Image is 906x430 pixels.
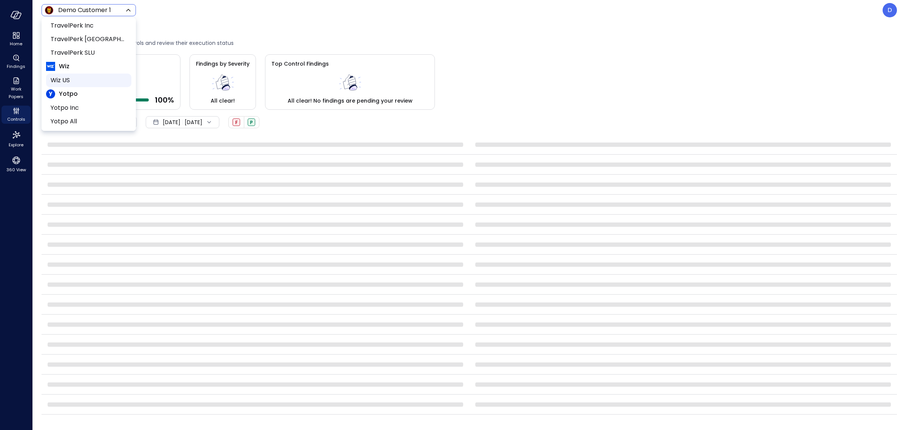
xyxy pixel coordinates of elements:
img: Yotpo [46,89,55,98]
span: Wiz US [51,76,125,85]
li: Yotpo All [46,115,131,128]
span: Yotpo [59,89,78,98]
li: TravelPerk SLU [46,46,131,60]
img: Wiz [46,62,55,71]
span: Yotpo All [51,117,125,126]
span: TravelPerk SLU [51,48,125,57]
span: TravelPerk [GEOGRAPHIC_DATA] [51,35,125,44]
li: Yotpo Inc [46,101,131,115]
li: TravelPerk Inc [46,19,131,32]
span: TravelPerk Inc [51,21,125,30]
li: Wiz US [46,74,131,87]
span: Yotpo Inc [51,103,125,112]
span: Wiz [59,62,69,71]
li: TravelPerk UK [46,32,131,46]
